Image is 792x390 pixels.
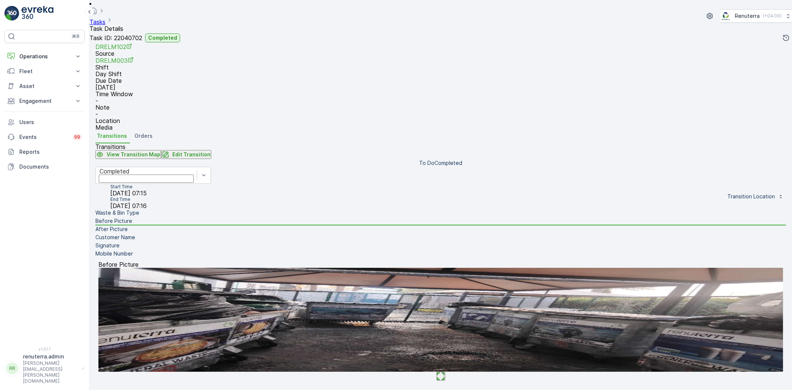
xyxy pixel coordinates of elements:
[4,144,85,159] a: Reports
[95,91,786,97] p: Time Window
[4,115,85,130] a: Users
[95,143,786,150] p: Transitions
[19,118,82,126] p: Users
[134,132,153,140] span: Orders
[145,33,180,42] button: Completed
[95,43,132,51] a: DRELM102
[6,363,18,374] div: RR
[89,35,142,41] p: Task ID: 22040702
[4,49,85,64] button: Operations
[4,130,85,144] a: Events99
[19,53,70,60] p: Operations
[107,151,160,158] p: View Transition Map
[19,133,68,141] p: Events
[95,111,786,117] p: -
[95,104,786,111] p: Note
[4,347,85,351] span: v 1.51.1
[95,250,133,257] p: Mobile Number
[95,84,786,91] p: [DATE]
[110,189,147,197] span: [DATE] 07:15
[4,6,19,21] img: logo
[19,82,70,90] p: Asset
[22,6,53,21] img: logo_light-DOdMpM7g.png
[148,34,177,42] p: Completed
[95,71,786,77] p: Day Shift
[763,13,782,19] p: ( +04:00 )
[95,50,786,57] p: Source
[110,196,147,202] p: End Time
[727,193,775,200] p: Transition Location
[95,117,786,124] p: Location
[4,64,85,79] button: Fleet
[161,150,211,159] button: Edit Transition
[725,191,786,202] button: Transition Location
[95,209,139,217] p: Waste & Bin Type
[23,353,79,360] p: renuterra.admin
[720,9,792,23] button: Renuterra(+04:00)
[4,94,85,108] button: Engagement
[95,64,786,71] p: Shift
[110,202,147,209] span: [DATE] 07:16
[95,242,120,249] p: Signature
[97,132,127,140] span: Transitions
[4,79,85,94] button: Asset
[72,33,79,39] p: ⌘B
[89,25,123,32] span: Task Details
[4,353,85,384] button: RRrenuterra.admin[PERSON_NAME][EMAIL_ADDRESS][PERSON_NAME][DOMAIN_NAME]
[19,148,82,156] p: Reports
[735,12,760,20] p: Renuterra
[19,163,82,170] p: Documents
[95,57,134,64] a: DRELM003
[23,360,79,384] p: [PERSON_NAME][EMAIL_ADDRESS][PERSON_NAME][DOMAIN_NAME]
[419,159,434,167] p: To Do
[95,234,135,241] p: Customer Name
[95,225,128,233] p: After Picture
[95,217,132,225] p: Before Picture
[98,261,783,268] p: Before Picture
[110,184,147,190] p: Start Time
[19,97,70,105] p: Engagement
[434,159,462,167] p: Completed
[19,68,70,75] p: Fleet
[74,134,80,140] p: 99
[89,9,98,16] a: Homepage
[95,77,786,84] p: Due Date
[95,124,786,131] p: Media
[89,18,105,26] a: Tasks
[720,12,732,20] img: Screenshot_2024-07-26_at_13.33.01.png
[95,97,786,104] p: -
[4,159,85,174] a: Documents
[172,151,211,158] p: Edit Transition
[100,168,193,175] div: Completed
[95,150,161,159] button: View Transition Map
